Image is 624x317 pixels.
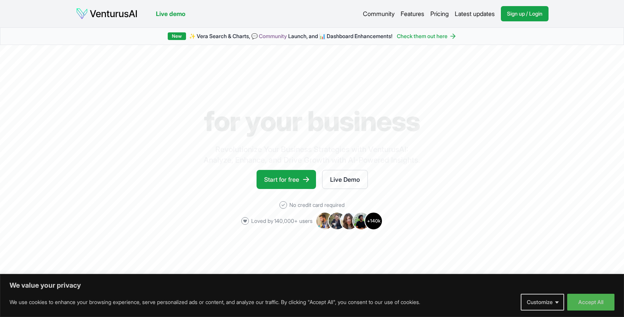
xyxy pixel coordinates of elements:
img: Avatar 4 [352,212,371,230]
p: We use cookies to enhance your browsing experience, serve personalized ads or content, and analyz... [10,298,420,307]
img: Avatar 3 [340,212,358,230]
a: Check them out here [397,32,457,40]
span: Sign up / Login [507,10,542,18]
img: Avatar 2 [328,212,346,230]
a: Community [259,33,287,39]
a: Community [363,9,395,18]
div: New [168,32,186,40]
img: logo [76,8,138,20]
p: We value your privacy [10,281,614,290]
a: Features [401,9,424,18]
a: Latest updates [455,9,495,18]
a: Live Demo [322,170,368,189]
img: Avatar 1 [316,212,334,230]
button: Customize [521,294,564,311]
a: Pricing [430,9,449,18]
a: Sign up / Login [501,6,549,21]
a: Start for free [257,170,316,189]
span: ✨ Vera Search & Charts, 💬 Launch, and 📊 Dashboard Enhancements! [189,32,392,40]
a: Live demo [156,9,185,18]
button: Accept All [567,294,614,311]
